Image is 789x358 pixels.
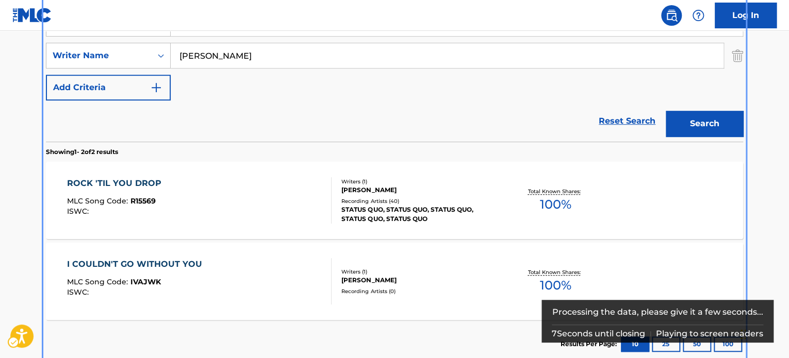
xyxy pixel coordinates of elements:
div: STATUS QUO, STATUS QUO, STATUS QUO, STATUS QUO, STATUS QUO [341,205,497,224]
p: Results Per Page: [561,339,619,349]
input: Search... [171,43,724,68]
button: 100 [714,336,742,352]
span: 100 % [539,195,571,214]
span: IVAJWK [130,277,161,286]
p: Showing 1 - 2 of 2 results [46,147,118,157]
img: search [665,9,678,22]
span: 100 % [539,276,571,295]
div: [PERSON_NAME] [341,185,497,195]
div: I COULDN'T GO WITHOUT YOU [67,258,207,270]
span: 7 [552,329,557,338]
div: [PERSON_NAME] [341,276,497,285]
img: help [692,9,704,22]
a: Reset Search [594,110,661,132]
button: 25 [652,336,680,352]
form: Search Form [46,11,743,142]
div: Recording Artists ( 40 ) [341,197,497,205]
button: 10 [621,336,649,352]
img: MLC Logo [12,8,52,23]
button: 50 [683,336,711,352]
span: MLC Song Code : [67,196,130,206]
div: ROCK 'TIL YOU DROP [67,177,167,190]
div: Writer Name [53,49,145,62]
a: Log In [715,3,777,28]
p: Total Known Shares: [528,268,583,276]
button: Search [666,111,743,137]
div: Recording Artists ( 0 ) [341,287,497,295]
a: ROCK 'TIL YOU DROPMLC Song Code:R15569ISWC:Writers (1)[PERSON_NAME]Recording Artists (40)STATUS Q... [46,162,743,239]
a: I COULDN'T GO WITHOUT YOUMLC Song Code:IVAJWKISWC:Writers (1)[PERSON_NAME]Recording Artists (0)To... [46,243,743,320]
div: Processing the data, please give it a few seconds... [552,300,764,325]
span: ISWC : [67,207,91,216]
div: Writers ( 1 ) [341,178,497,185]
img: 9d2ae6d4665cec9f34b9.svg [150,81,162,94]
img: Delete Criterion [732,43,743,69]
div: Writers ( 1 ) [341,268,497,276]
span: R15569 [130,196,156,206]
span: MLC Song Code : [67,277,130,286]
span: ISWC : [67,287,91,297]
p: Total Known Shares: [528,187,583,195]
button: Add Criteria [46,75,171,100]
